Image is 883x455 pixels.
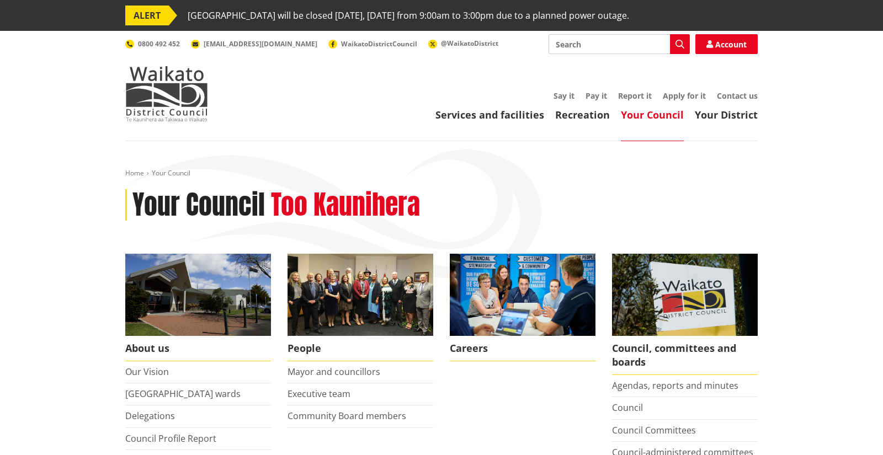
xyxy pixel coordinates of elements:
h1: Your Council [132,189,265,221]
span: Your Council [152,168,190,178]
a: Your Council [621,108,684,121]
img: Office staff in meeting - Career page [450,254,595,336]
a: Home [125,168,144,178]
a: [GEOGRAPHIC_DATA] wards [125,388,241,400]
span: WaikatoDistrictCouncil [341,39,417,49]
a: Contact us [717,90,758,101]
a: Council [612,402,643,414]
a: WDC Building 0015 About us [125,254,271,361]
a: @WaikatoDistrict [428,39,498,48]
a: WaikatoDistrictCouncil [328,39,417,49]
a: [EMAIL_ADDRESS][DOMAIN_NAME] [191,39,317,49]
a: Account [695,34,758,54]
a: Recreation [555,108,610,121]
nav: breadcrumb [125,169,758,178]
span: 0800 492 452 [138,39,180,49]
span: [EMAIL_ADDRESS][DOMAIN_NAME] [204,39,317,49]
span: Council, committees and boards [612,336,758,375]
span: About us [125,336,271,361]
a: 2022 Council People [288,254,433,361]
a: Your District [695,108,758,121]
a: Pay it [586,90,607,101]
a: Executive team [288,388,350,400]
span: People [288,336,433,361]
img: Waikato District Council - Te Kaunihera aa Takiwaa o Waikato [125,66,208,121]
img: WDC Building 0015 [125,254,271,336]
img: Waikato-District-Council-sign [612,254,758,336]
a: Council Profile Report [125,432,216,445]
span: @WaikatoDistrict [441,39,498,48]
input: Search input [549,34,690,54]
h2: Too Kaunihera [271,189,420,221]
a: Agendas, reports and minutes [612,379,738,392]
img: 2022 Council [288,254,433,336]
a: Waikato-District-Council-sign Council, committees and boards [612,254,758,375]
span: [GEOGRAPHIC_DATA] will be closed [DATE], [DATE] from 9:00am to 3:00pm due to a planned power outage. [188,6,629,25]
a: Say it [554,90,575,101]
span: Careers [450,336,595,361]
a: Report it [618,90,652,101]
a: Delegations [125,410,175,422]
a: Council Committees [612,424,696,436]
a: Our Vision [125,366,169,378]
span: ALERT [125,6,169,25]
a: Apply for it [663,90,706,101]
a: 0800 492 452 [125,39,180,49]
a: Community Board members [288,410,406,422]
a: Mayor and councillors [288,366,380,378]
a: Services and facilities [435,108,544,121]
a: Careers [450,254,595,361]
